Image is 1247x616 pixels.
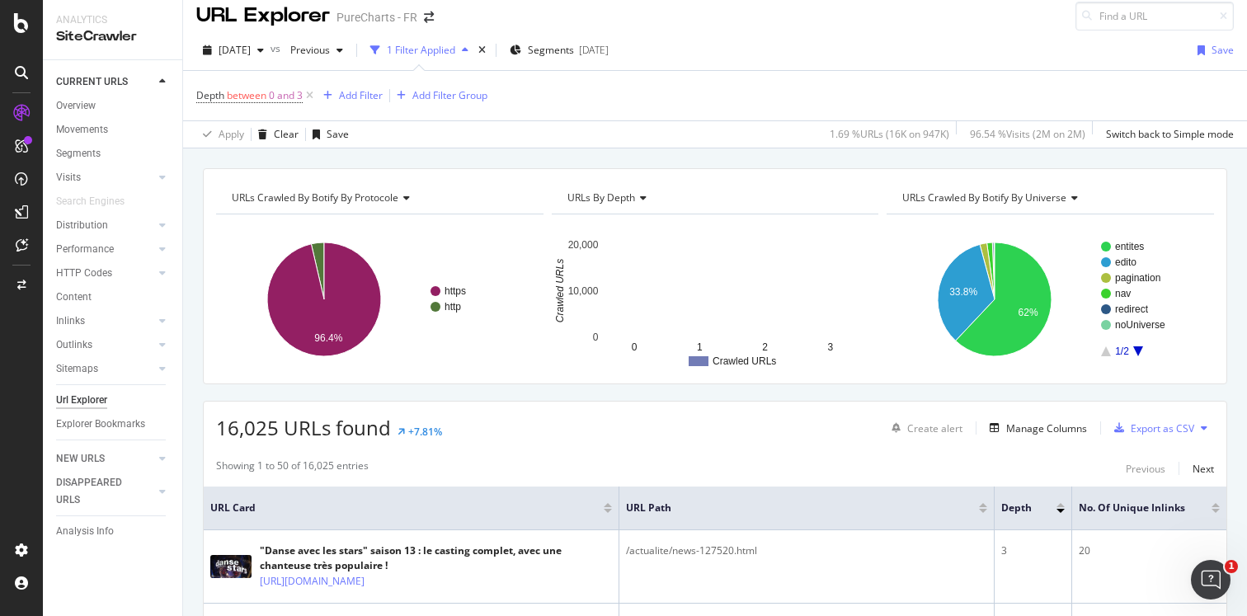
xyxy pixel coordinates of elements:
[196,121,244,148] button: Apply
[1115,346,1129,357] text: 1/2
[227,88,266,102] span: between
[56,313,154,330] a: Inlinks
[56,145,171,162] a: Segments
[56,97,96,115] div: Overview
[284,37,350,63] button: Previous
[56,217,108,234] div: Distribution
[228,185,529,211] h4: URLs Crawled By Botify By protocole
[902,190,1066,205] span: URLs Crawled By Botify By universe
[56,193,141,210] a: Search Engines
[907,421,962,435] div: Create alert
[56,360,98,378] div: Sitemaps
[1001,501,1033,515] span: Depth
[970,127,1085,141] div: 96.54 % Visits ( 2M on 2M )
[579,43,609,57] div: [DATE]
[1079,543,1220,558] div: 20
[210,555,252,578] img: main image
[528,43,574,57] span: Segments
[1108,415,1194,441] button: Export as CSV
[56,474,154,509] a: DISAPPEARED URLS
[196,37,271,63] button: [DATE]
[327,127,349,141] div: Save
[899,185,1199,211] h4: URLs Crawled By Botify By universe
[56,289,171,306] a: Content
[269,84,303,107] span: 0 and 3
[1193,458,1214,478] button: Next
[1191,37,1234,63] button: Save
[983,418,1087,438] button: Manage Columns
[762,341,768,353] text: 2
[552,228,879,371] svg: A chart.
[56,523,171,540] a: Analysis Info
[56,360,154,378] a: Sitemaps
[56,392,171,409] a: Url Explorer
[260,573,365,590] a: [URL][DOMAIN_NAME]
[1131,421,1194,435] div: Export as CSV
[1225,560,1238,573] span: 1
[56,265,154,282] a: HTTP Codes
[56,13,169,27] div: Analytics
[56,474,139,509] div: DISAPPEARED URLS
[567,239,598,251] text: 20,000
[219,43,251,57] span: 2025 Jul. 13th
[260,543,612,573] div: "Danse avec les stars" saison 13 : le casting complet, avec une chanteuse très populaire !
[336,9,417,26] div: PureCharts - FR
[56,241,114,258] div: Performance
[56,336,154,354] a: Outlinks
[1115,319,1165,331] text: noUniverse
[284,43,330,57] span: Previous
[56,121,171,139] a: Movements
[445,285,466,297] text: https
[887,228,1214,371] svg: A chart.
[424,12,434,23] div: arrow-right-arrow-left
[626,501,954,515] span: URL Path
[697,341,703,353] text: 1
[56,450,105,468] div: NEW URLS
[1019,307,1038,318] text: 62%
[1115,303,1149,315] text: redirect
[1115,241,1144,252] text: entites
[592,332,598,343] text: 0
[232,190,398,205] span: URLs Crawled By Botify By protocole
[564,185,864,211] h4: URLs by Depth
[314,332,342,344] text: 96.4%
[56,289,92,306] div: Content
[567,190,635,205] span: URLs by Depth
[339,88,383,102] div: Add Filter
[56,336,92,354] div: Outlinks
[387,43,455,57] div: 1 Filter Applied
[56,265,112,282] div: HTTP Codes
[210,501,600,515] span: URL Card
[216,228,544,371] svg: A chart.
[1099,121,1234,148] button: Switch back to Simple mode
[1126,462,1165,476] div: Previous
[1115,288,1131,299] text: nav
[567,285,598,297] text: 10,000
[408,425,442,439] div: +7.81%
[56,193,125,210] div: Search Engines
[830,127,949,141] div: 1.69 % URLs ( 16K on 947K )
[364,37,475,63] button: 1 Filter Applied
[56,416,145,433] div: Explorer Bookmarks
[56,169,154,186] a: Visits
[1006,421,1087,435] div: Manage Columns
[503,37,615,63] button: Segments[DATE]
[626,543,987,558] div: /actualite/news-127520.html
[56,523,114,540] div: Analysis Info
[56,73,154,91] a: CURRENT URLS
[271,41,284,55] span: vs
[56,313,85,330] div: Inlinks
[1212,43,1234,57] div: Save
[56,392,107,409] div: Url Explorer
[56,27,169,46] div: SiteCrawler
[1115,256,1136,268] text: edito
[317,86,383,106] button: Add Filter
[196,88,224,102] span: Depth
[216,414,391,441] span: 16,025 URLs found
[56,73,128,91] div: CURRENT URLS
[219,127,244,141] div: Apply
[56,450,154,468] a: NEW URLS
[274,127,299,141] div: Clear
[713,355,776,367] text: Crawled URLs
